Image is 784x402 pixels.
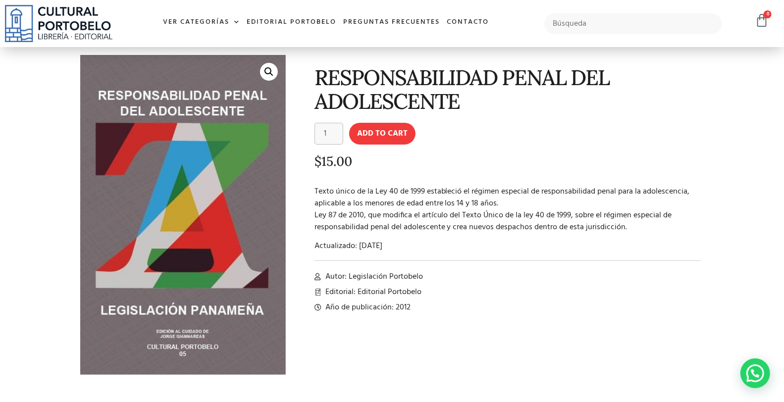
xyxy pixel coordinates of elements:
[314,153,352,169] bdi: 15.00
[340,12,443,33] a: Preguntas frecuentes
[755,13,769,28] a: 0
[80,55,286,374] img: LP05-1.jpg
[314,153,321,169] span: $
[323,301,411,313] span: Año de publicación: 2012
[159,12,243,33] a: Ver Categorías
[740,358,770,388] div: Contactar por WhatsApp
[764,10,772,18] span: 0
[314,123,343,145] input: Product quantity
[443,12,492,33] a: Contacto
[260,63,278,81] a: 🔍
[314,66,701,113] h1: RESPONSABILIDAD PENAL DEL ADOLESCENTE
[323,286,421,298] span: Editorial: Editorial Portobelo
[243,12,340,33] a: Editorial Portobelo
[314,240,701,252] p: Actualizado: [DATE]
[349,123,416,145] button: Add to cart
[544,13,722,34] input: Búsqueda
[323,271,423,283] span: Autor: Legislación Portobelo
[314,186,701,233] p: Texto único de la Ley 40 de 1999 estableció el régimen especial de responsabilidad penal para la ...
